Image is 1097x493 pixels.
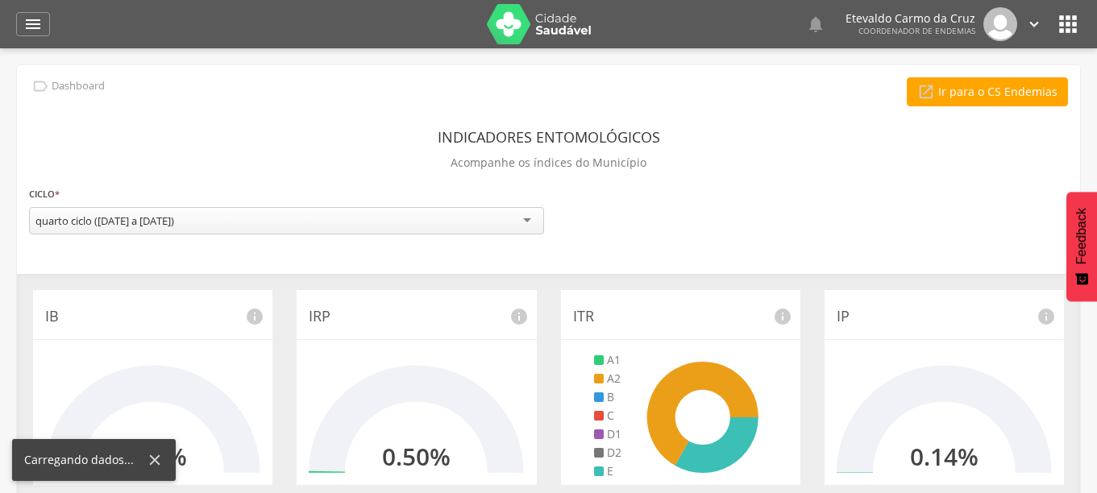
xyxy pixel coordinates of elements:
span: Feedback [1074,208,1089,264]
li: D1 [594,426,621,442]
li: A1 [594,352,621,368]
a: Ir para o CS Endemias [907,77,1068,106]
label: Ciclo [29,185,60,203]
p: Acompanhe os índices do Município [451,151,646,174]
p: IB [45,306,260,327]
i:  [1025,15,1043,33]
div: quarto ciclo ([DATE] a [DATE]) [35,213,174,228]
span: Coordenador de Endemias [858,25,975,36]
i:  [31,77,49,95]
li: A2 [594,371,621,387]
a:  [806,7,825,41]
a:  [16,12,50,36]
h2: 0.50% [382,443,451,470]
li: E [594,463,621,479]
i: info [245,307,264,326]
header: Indicadores Entomológicos [438,122,660,151]
div: Carregando dados... [24,452,146,468]
i:  [806,14,825,34]
li: C [594,408,621,424]
i: info [1037,307,1056,326]
li: B [594,389,621,405]
p: IRP [309,306,524,327]
h2: 0.14% [910,443,979,470]
a:  [1025,7,1043,41]
p: Dashboard [52,80,105,93]
p: ITR [573,306,788,327]
i:  [23,14,43,34]
i:  [1055,11,1081,37]
button: Feedback - Mostrar pesquisa [1066,192,1097,301]
p: IP [837,306,1052,327]
li: D2 [594,445,621,461]
p: Etevaldo Carmo da Cruz [846,13,975,24]
i:  [917,83,935,101]
i: info [773,307,792,326]
i: info [509,307,529,326]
